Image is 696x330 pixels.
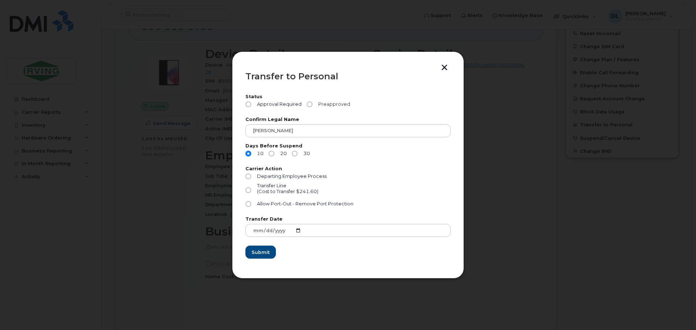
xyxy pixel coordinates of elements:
[254,101,302,107] span: Approval Required
[252,249,270,256] span: Submit
[277,151,287,156] span: 20
[245,144,451,149] label: Days Before Suspend
[245,217,451,222] label: Transfer Date
[245,72,451,81] div: Transfer to Personal
[245,151,251,156] input: 10
[245,167,451,171] label: Carrier Action
[245,101,251,107] input: Approval Required
[301,151,310,156] span: 30
[257,201,353,206] span: Allow Port-Out - Remove Port Protection
[245,187,251,193] input: Transfer Line(Cost to Transfer $241.60)
[245,246,276,259] button: Submit
[257,174,327,179] span: Departing Employee Process
[254,151,264,156] span: 10
[257,183,286,188] span: Transfer Line
[245,117,451,122] label: Confirm Legal Name
[307,101,312,107] input: Preapproved
[292,151,298,156] input: 30
[245,174,251,179] input: Departing Employee Process
[245,201,251,207] input: Allow Port-Out - Remove Port Protection
[257,189,318,195] div: (Cost to Transfer $241.60)
[269,151,274,156] input: 20
[315,101,350,107] span: Preapproved
[245,95,451,99] label: Status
